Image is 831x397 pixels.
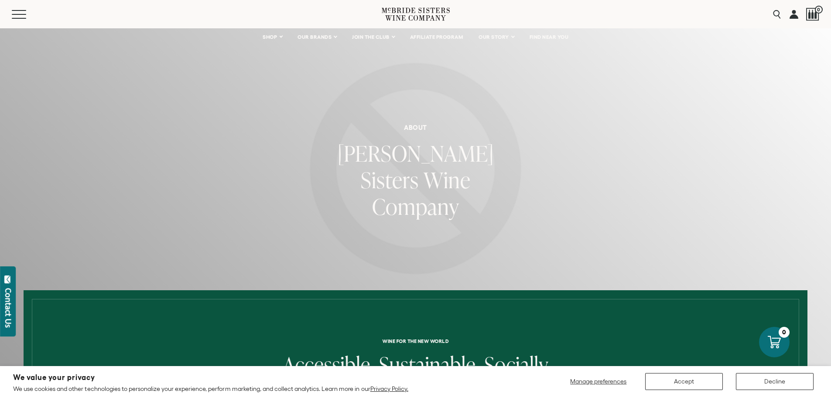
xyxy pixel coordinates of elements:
[346,28,400,46] a: JOIN THE CLUB
[338,138,494,168] span: [PERSON_NAME]
[779,327,790,338] div: 0
[352,34,390,40] span: JOIN THE CLUB
[372,191,459,221] span: Company
[379,349,480,380] span: Sustainable,
[570,378,626,385] span: Manage preferences
[410,34,463,40] span: AFFILIATE PROGRAM
[479,34,509,40] span: OUR STORY
[263,34,277,40] span: SHOP
[404,124,427,132] h6: About
[370,385,408,392] a: Privacy Policy.
[424,165,471,195] span: Wine
[4,288,13,328] div: Contact Us
[473,28,520,46] a: OUR STORY
[815,6,823,14] span: 0
[736,373,814,390] button: Decline
[92,338,739,344] h6: Wine for the new world
[524,28,575,46] a: FIND NEAR YOU
[12,10,43,19] button: Mobile Menu Trigger
[404,28,469,46] a: AFFILIATE PROGRAM
[292,28,342,46] a: OUR BRANDS
[484,349,548,380] span: Socially
[13,385,408,393] p: We use cookies and other technologies to personalize your experience, perform marketing, and coll...
[298,34,332,40] span: OUR BRANDS
[361,165,419,195] span: Sisters
[645,373,723,390] button: Accept
[13,374,408,381] h2: We value your privacy
[565,373,632,390] button: Manage preferences
[530,34,569,40] span: FIND NEAR YOU
[257,28,287,46] a: SHOP
[283,349,374,380] span: Accessible,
